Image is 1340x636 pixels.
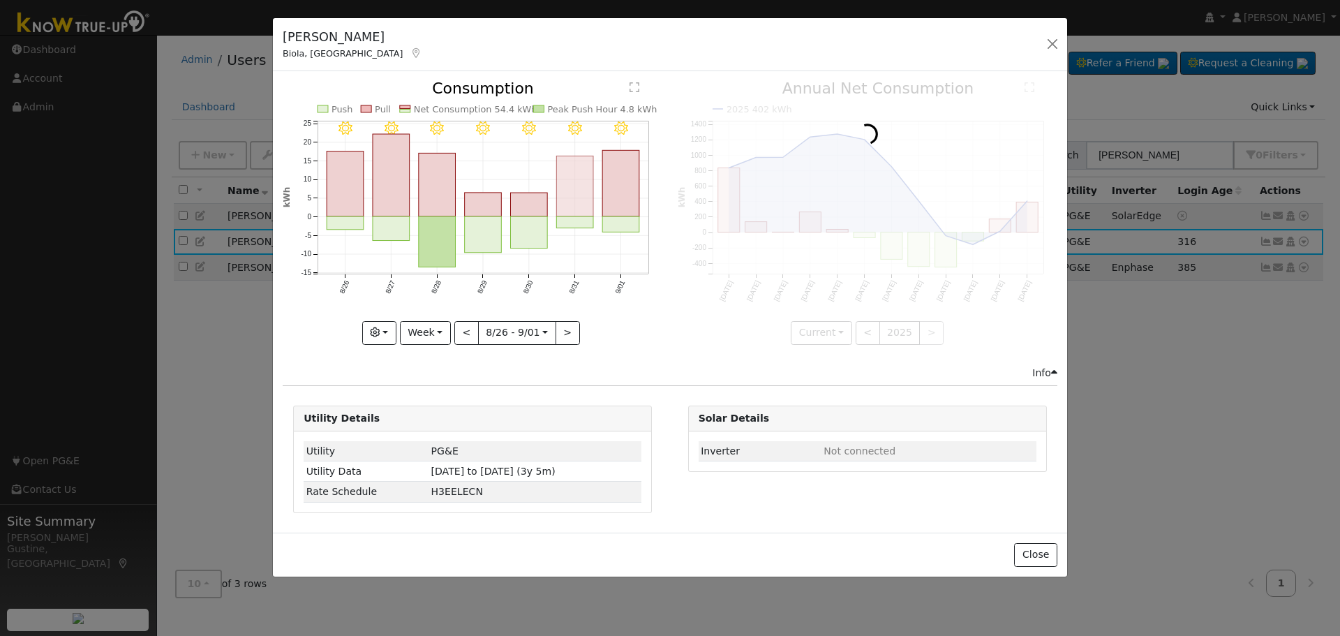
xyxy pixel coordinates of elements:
td: Inverter [699,441,821,461]
text: 8/31 [568,279,581,295]
rect: onclick="" [373,217,410,241]
text: Push [332,104,353,114]
i: 8/28 - Clear [431,121,445,135]
h5: [PERSON_NAME] [283,28,422,46]
text: -10 [301,251,312,258]
td: Rate Schedule [304,482,429,502]
button: Week [400,321,451,345]
button: 8/26 - 9/01 [478,321,556,345]
td: Utility [304,441,429,461]
rect: onclick="" [557,156,594,217]
text: Net Consumption 54.4 kWh [414,104,537,114]
span: ID: 14222717, authorized: 05/27/24 [431,445,459,457]
text: -15 [301,269,312,276]
text: 8/26 [338,279,350,295]
strong: Solar Details [699,413,769,424]
text: 25 [304,120,312,128]
rect: onclick="" [603,217,640,232]
rect: onclick="" [419,154,456,217]
text: -5 [305,232,311,239]
text: 10 [304,176,312,184]
rect: onclick="" [419,217,456,267]
text: 8/30 [522,279,535,295]
i: 8/27 - Clear [385,121,399,135]
strong: Utility Details [304,413,380,424]
button: Close [1014,543,1057,567]
text: 20 [304,138,312,146]
text: 0 [308,213,312,221]
i: 8/31 - Clear [568,121,582,135]
i: 9/01 - Clear [614,121,628,135]
rect: onclick="" [465,193,502,216]
text: 5 [308,195,312,202]
rect: onclick="" [511,193,548,217]
i: 8/29 - Clear [476,121,490,135]
button: > [556,321,580,345]
text: 8/29 [476,279,489,295]
rect: onclick="" [603,151,640,217]
text: 15 [304,157,312,165]
text: 8/28 [430,279,442,295]
text: Consumption [432,80,534,97]
td: Utility Data [304,461,429,482]
text: Peak Push Hour 4.8 kWh [548,104,657,114]
text: kWh [282,187,292,208]
button: < [454,321,479,345]
div: Info [1032,366,1057,380]
rect: onclick="" [557,217,594,229]
rect: onclick="" [327,217,364,230]
span: Biola, [GEOGRAPHIC_DATA] [283,48,403,59]
rect: onclick="" [465,217,502,253]
span: S [431,486,483,497]
span: ID: null, authorized: None [824,445,895,457]
rect: onclick="" [373,134,410,216]
rect: onclick="" [511,217,548,249]
rect: onclick="" [327,151,364,217]
a: Map [410,47,422,59]
text:  [630,82,639,93]
i: 8/26 - Clear [338,121,352,135]
span: [DATE] to [DATE] (3y 5m) [431,466,556,477]
text: 9/01 [614,279,627,295]
i: 8/30 - Clear [522,121,536,135]
text: 8/27 [384,279,396,295]
text: Pull [375,104,391,114]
